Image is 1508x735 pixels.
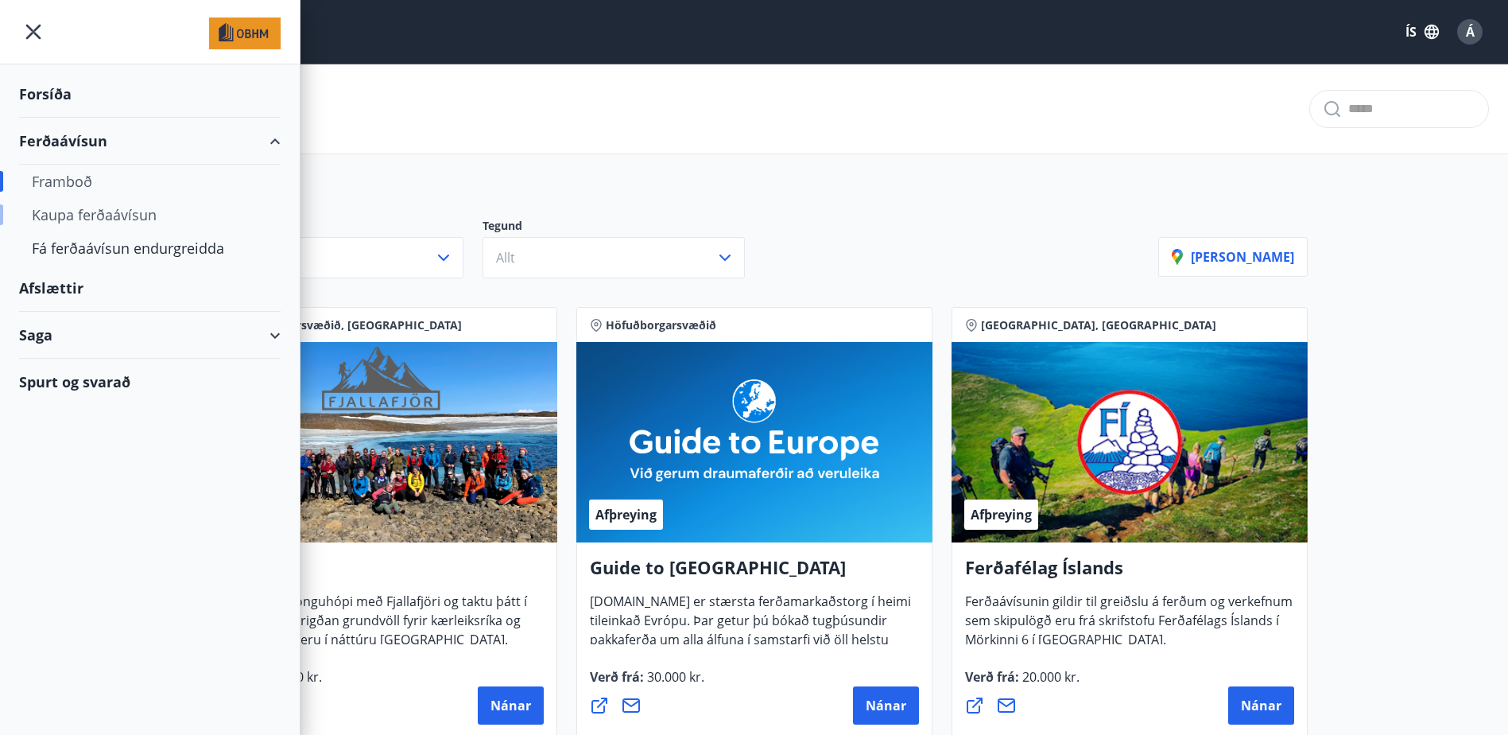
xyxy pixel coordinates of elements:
span: 30.000 kr. [644,668,704,686]
div: Forsíða [19,71,281,118]
span: Verð frá : [590,668,704,698]
span: 20.000 kr. [1019,668,1080,686]
div: Spurt og svarað [19,359,281,405]
button: [PERSON_NAME] [1158,237,1308,277]
span: Höfuðborgarsvæðið, [GEOGRAPHIC_DATA] [231,317,462,333]
div: Framboð [32,165,268,198]
h4: Fjallafjör [215,555,544,592]
button: Nánar [478,686,544,725]
span: Á [1466,23,1475,41]
span: Ferðaávísunin gildir til greiðslu á ferðum og verkefnum sem skipulögð eru frá skrifstofu Ferðafél... [965,593,1293,661]
button: Nánar [1228,686,1294,725]
span: Afþreying [595,506,657,523]
span: [DOMAIN_NAME] er stærsta ferðamarkaðstorg í heimi tileinkað Evrópu. Þar getur þú bókað tugþúsundi... [590,593,911,699]
span: Nánar [1241,697,1281,714]
button: Allt [483,237,745,278]
span: Höfuðborgarsvæðið [606,317,716,333]
span: Nánar [490,697,531,714]
span: Verð frá : [965,668,1080,698]
button: Nánar [853,686,919,725]
div: Kaupa ferðaávísun [32,198,268,231]
p: [PERSON_NAME] [1172,248,1294,266]
div: Saga [19,312,281,359]
span: [GEOGRAPHIC_DATA], [GEOGRAPHIC_DATA] [981,317,1216,333]
button: menu [19,17,48,46]
button: Allt [201,237,463,278]
button: ÍS [1397,17,1448,46]
p: Svæði [201,218,483,237]
h4: Guide to [GEOGRAPHIC_DATA] [590,555,919,592]
span: Nánar [866,697,906,714]
span: Afþreying [971,506,1032,523]
span: Allt [496,249,515,266]
img: union_logo [209,17,281,49]
h4: Ferðafélag Íslands [965,555,1294,592]
div: Ferðaávísun [19,118,281,165]
div: Fá ferðaávísun endurgreidda [32,231,268,265]
button: Á [1451,13,1489,51]
div: Afslættir [19,265,281,312]
span: Vertu með í gönguhópi með Fjallafjöri og taktu þátt í að skapa heilbrigðan grundvöll fyrir kærlei... [215,593,527,661]
p: Tegund [483,218,764,237]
